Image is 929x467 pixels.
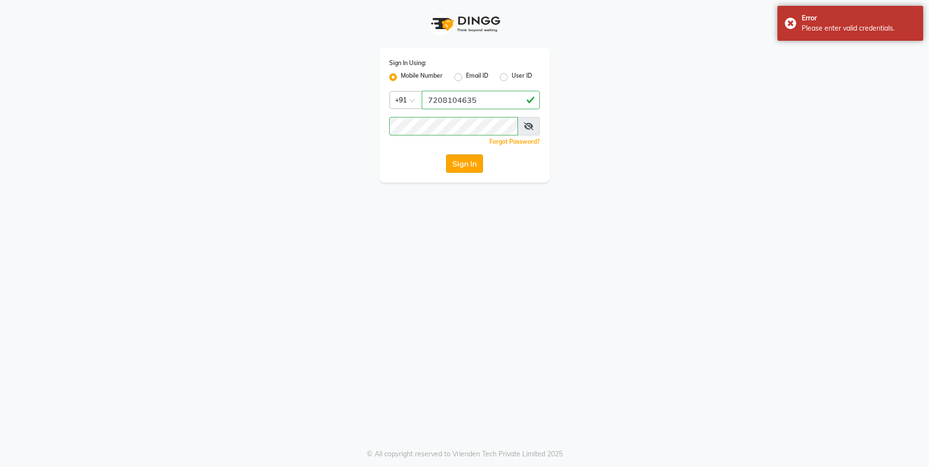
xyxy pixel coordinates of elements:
img: logo1.svg [426,10,503,38]
input: Username [389,117,518,135]
label: Sign In Using: [389,59,426,67]
label: Mobile Number [401,71,443,83]
div: Error [802,13,916,23]
div: Please enter valid credentials. [802,23,916,33]
a: Forgot Password? [489,138,540,145]
input: Username [422,91,540,109]
label: Email ID [466,71,488,83]
button: Sign In [446,154,483,173]
label: User ID [512,71,532,83]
